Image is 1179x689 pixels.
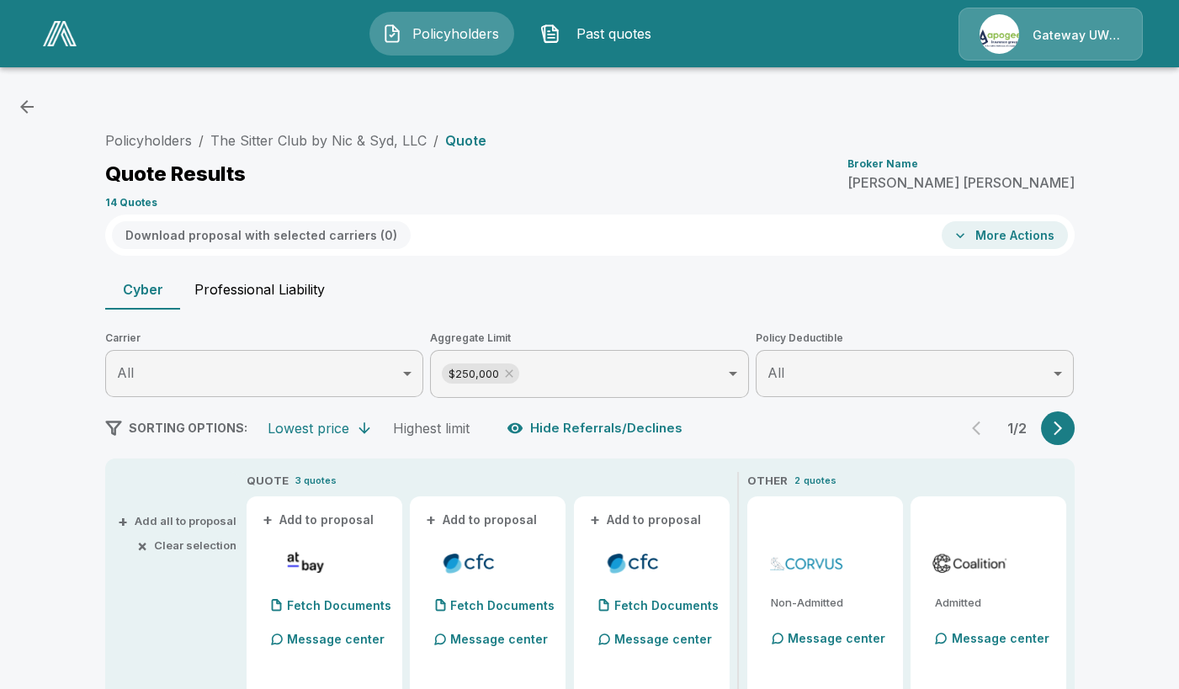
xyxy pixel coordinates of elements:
[980,14,1019,54] img: Agency Icon
[287,630,385,648] p: Message center
[590,514,600,526] span: +
[614,600,719,612] p: Fetch Documents
[442,364,506,384] span: $250,000
[43,21,77,46] img: AA Logo
[409,24,502,44] span: Policyholders
[295,474,337,488] p: 3 quotes
[788,629,885,647] p: Message center
[747,473,788,490] p: OTHER
[267,550,345,575] img: atbaycybersurplus
[767,364,784,381] span: All
[129,421,247,435] span: SORTING OPTIONS:
[931,550,1009,575] img: coalitioncyberadmitted
[393,420,470,437] div: Highest limit
[430,550,508,575] img: cfccyber
[442,363,519,384] div: $250,000
[942,221,1068,249] button: More Actions
[934,597,1053,608] p: Admitted
[118,516,128,527] span: +
[430,330,749,347] span: Aggregate Limit
[105,164,246,184] p: Quote Results
[450,630,548,648] p: Message center
[369,12,514,56] button: Policyholders IconPolicyholders
[959,8,1143,61] a: Agency IconGateway UW dba Apogee
[1001,421,1034,435] p: 1 / 2
[117,364,134,381] span: All
[794,474,800,488] p: 2
[594,550,672,575] img: cfccyberadmitted
[1033,27,1122,44] p: Gateway UW dba Apogee
[141,540,236,551] button: ×Clear selection
[771,597,890,608] p: Non-Admitted
[287,600,391,612] p: Fetch Documents
[540,24,560,44] img: Past quotes Icon
[260,511,378,529] button: +Add to proposal
[450,600,555,612] p: Fetch Documents
[587,511,705,529] button: +Add to proposal
[268,420,349,437] div: Lowest price
[756,330,1075,347] span: Policy Deductible
[528,12,672,56] button: Past quotes IconPast quotes
[445,134,486,147] p: Quote
[247,473,289,490] p: QUOTE
[105,269,181,310] button: Cyber
[614,630,712,648] p: Message center
[847,176,1075,189] p: [PERSON_NAME] [PERSON_NAME]
[426,514,436,526] span: +
[210,132,427,149] a: The Sitter Club by Nic & Syd, LLC
[199,130,204,151] li: /
[847,159,918,169] p: Broker Name
[433,130,438,151] li: /
[105,198,157,208] p: 14 Quotes
[767,550,846,575] img: corvuscybersurplus
[105,132,192,149] a: Policyholders
[181,269,338,310] button: Professional Liability
[137,540,147,551] span: ×
[263,514,273,526] span: +
[503,412,689,444] button: Hide Referrals/Declines
[382,24,402,44] img: Policyholders Icon
[105,130,486,151] nav: breadcrumb
[112,221,411,249] button: Download proposal with selected carriers (0)
[804,474,836,488] p: quotes
[567,24,660,44] span: Past quotes
[105,330,424,347] span: Carrier
[951,629,1049,647] p: Message center
[423,511,541,529] button: +Add to proposal
[121,516,236,527] button: +Add all to proposal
